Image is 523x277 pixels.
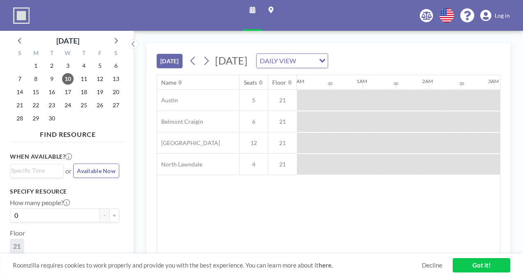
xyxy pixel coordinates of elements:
[46,60,58,72] span: Tuesday, September 2, 2025
[60,48,76,59] div: W
[14,113,25,124] span: Sunday, September 28, 2025
[56,35,79,46] div: [DATE]
[10,188,119,195] h3: Specify resource
[299,55,314,66] input: Search for option
[495,12,510,19] span: Log in
[94,99,106,111] span: Friday, September 26, 2025
[10,127,126,138] h4: FIND RESOURCE
[30,113,42,124] span: Monday, September 29, 2025
[110,99,122,111] span: Saturday, September 27, 2025
[240,161,268,168] span: 4
[12,48,28,59] div: S
[78,60,90,72] span: Thursday, September 4, 2025
[76,48,92,59] div: T
[272,79,286,86] div: Floor
[110,86,122,98] span: Saturday, September 20, 2025
[110,60,122,72] span: Saturday, September 6, 2025
[78,73,90,85] span: Thursday, September 11, 2025
[240,97,268,104] span: 5
[28,48,44,59] div: M
[78,86,90,98] span: Thursday, September 18, 2025
[215,54,248,67] span: [DATE]
[11,166,59,175] input: Search for option
[44,48,60,59] div: T
[78,99,90,111] span: Thursday, September 25, 2025
[62,86,74,98] span: Wednesday, September 17, 2025
[157,161,202,168] span: North Lawndale
[161,79,176,86] div: Name
[328,81,333,86] div: 30
[157,97,178,104] span: Austin
[94,73,106,85] span: Friday, September 12, 2025
[14,99,25,111] span: Sunday, September 21, 2025
[422,78,433,84] div: 2AM
[94,60,106,72] span: Friday, September 5, 2025
[268,139,297,147] span: 21
[422,261,442,269] a: Decline
[62,73,74,85] span: Wednesday, September 10, 2025
[319,261,333,269] a: here.
[356,78,367,84] div: 1AM
[453,258,510,272] a: Got it!
[291,78,304,84] div: 12AM
[157,118,203,125] span: Belmont Craigin
[30,60,42,72] span: Monday, September 1, 2025
[240,118,268,125] span: 6
[257,54,328,68] div: Search for option
[110,73,122,85] span: Saturday, September 13, 2025
[244,79,257,86] div: Seats
[46,99,58,111] span: Tuesday, September 23, 2025
[10,164,63,177] div: Search for option
[488,78,499,84] div: 3AM
[240,139,268,147] span: 12
[62,99,74,111] span: Wednesday, September 24, 2025
[157,139,220,147] span: [GEOGRAPHIC_DATA]
[92,48,108,59] div: F
[268,97,297,104] span: 21
[268,161,297,168] span: 21
[46,86,58,98] span: Tuesday, September 16, 2025
[77,167,116,174] span: Available Now
[30,73,42,85] span: Monday, September 8, 2025
[30,99,42,111] span: Monday, September 22, 2025
[46,73,58,85] span: Tuesday, September 9, 2025
[393,81,398,86] div: 30
[108,48,124,59] div: S
[268,118,297,125] span: 21
[258,55,298,66] span: DAILY VIEW
[13,261,422,269] span: Roomzilla requires cookies to work properly and provide you with the best experience. You can lea...
[157,54,183,68] button: [DATE]
[14,73,25,85] span: Sunday, September 7, 2025
[480,10,510,21] a: Log in
[46,113,58,124] span: Tuesday, September 30, 2025
[62,60,74,72] span: Wednesday, September 3, 2025
[73,164,119,178] button: Available Now
[10,199,70,207] label: How many people?
[94,86,106,98] span: Friday, September 19, 2025
[10,229,25,237] label: Floor
[13,242,21,250] span: 21
[100,208,109,222] button: -
[109,208,119,222] button: +
[459,81,464,86] div: 30
[14,86,25,98] span: Sunday, September 14, 2025
[13,7,30,24] img: organization-logo
[30,86,42,98] span: Monday, September 15, 2025
[65,167,72,175] span: or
